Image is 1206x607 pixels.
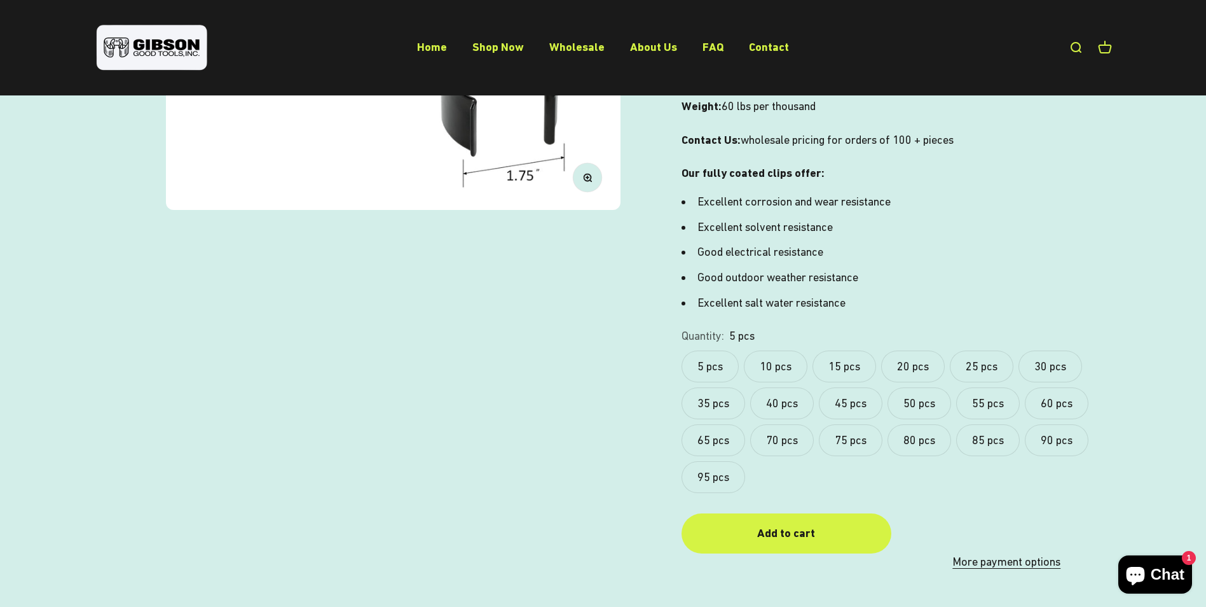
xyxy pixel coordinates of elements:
variant-option-value: 5 pcs [729,327,755,345]
span: Excellent solvent resistance [697,220,833,234]
span: Excellent corrosion and wear resistance [697,195,891,208]
strong: Contact Us: [682,133,741,146]
a: Contact [749,40,789,53]
a: FAQ [702,40,723,53]
a: Home [417,40,447,53]
legend: Quantity: [682,327,724,345]
a: Wholesale [549,40,605,53]
strong: Our fully coated clips offer: [682,166,825,179]
span: Excellent salt water resistance [697,296,846,309]
a: Shop Now [472,40,524,53]
a: About Us [630,40,677,53]
div: Add to cart [707,524,866,543]
inbox-online-store-chat: Shopify online store chat [1114,555,1196,597]
button: Add to cart [682,513,891,554]
p: wholesale pricing for orders of 100 + pieces [682,131,1112,150]
a: More payment options [901,553,1111,571]
span: Good outdoor weather resistance [697,270,858,284]
b: Weight: [682,99,722,113]
span: Good electrical resistance [697,245,823,258]
iframe: PayPal-paypal [901,513,1111,541]
span: 60 lbs per thousand [722,97,816,116]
